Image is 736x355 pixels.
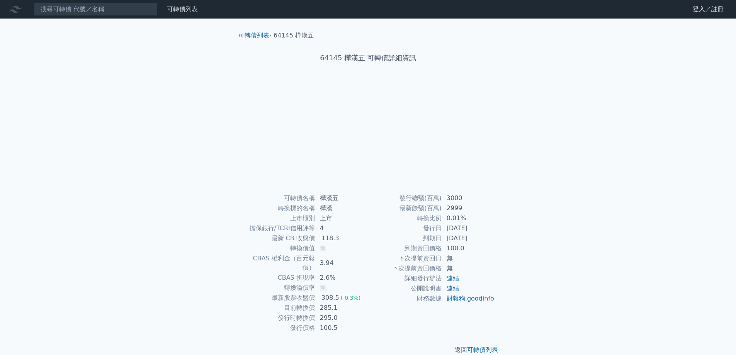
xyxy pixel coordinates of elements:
[238,31,272,40] li: ›
[241,233,315,243] td: 最新 CB 收盤價
[368,213,442,223] td: 轉換比例
[442,233,495,243] td: [DATE]
[442,253,495,263] td: 無
[320,293,341,302] div: 308.5
[315,203,368,213] td: 樺漢
[315,193,368,203] td: 樺漢五
[368,284,442,294] td: 公開說明書
[368,273,442,284] td: 詳細發行辦法
[447,295,465,302] a: 財報狗
[34,3,158,16] input: 搜尋可轉債 代號／名稱
[241,253,315,273] td: CBAS 權利金（百元報價）
[315,213,368,223] td: 上市
[368,263,442,273] td: 下次提前賣回價格
[315,223,368,233] td: 4
[274,31,314,40] li: 64145 樺漢五
[238,32,269,39] a: 可轉債列表
[241,273,315,283] td: CBAS 折現率
[232,345,504,355] p: 返回
[687,3,730,15] a: 登入／註冊
[368,243,442,253] td: 到期賣回價格
[320,245,326,252] span: 無
[315,273,368,283] td: 2.6%
[442,193,495,203] td: 3000
[241,323,315,333] td: 發行價格
[320,284,326,291] span: 無
[368,203,442,213] td: 最新餘額(百萬)
[315,313,368,323] td: 295.0
[167,5,198,13] a: 可轉債列表
[315,303,368,313] td: 285.1
[442,203,495,213] td: 2999
[368,223,442,233] td: 發行日
[442,263,495,273] td: 無
[368,233,442,243] td: 到期日
[315,323,368,333] td: 100.5
[241,243,315,253] td: 轉換價值
[467,295,494,302] a: goodinfo
[232,53,504,63] h1: 64145 樺漢五 可轉債詳細資訊
[320,234,341,243] div: 118.3
[447,275,459,282] a: 連結
[442,223,495,233] td: [DATE]
[368,193,442,203] td: 發行總額(百萬)
[241,293,315,303] td: 最新股票收盤價
[241,313,315,323] td: 發行時轉換價
[341,295,361,301] span: (-0.3%)
[241,283,315,293] td: 轉換溢價率
[241,213,315,223] td: 上市櫃別
[442,294,495,304] td: ,
[442,243,495,253] td: 100.0
[241,223,315,233] td: 擔保銀行/TCRI信用評等
[467,346,498,353] a: 可轉債列表
[442,213,495,223] td: 0.01%
[315,253,368,273] td: 3.94
[368,253,442,263] td: 下次提前賣回日
[447,285,459,292] a: 連結
[241,203,315,213] td: 轉換標的名稱
[368,294,442,304] td: 財務數據
[241,303,315,313] td: 目前轉換價
[241,193,315,203] td: 可轉債名稱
